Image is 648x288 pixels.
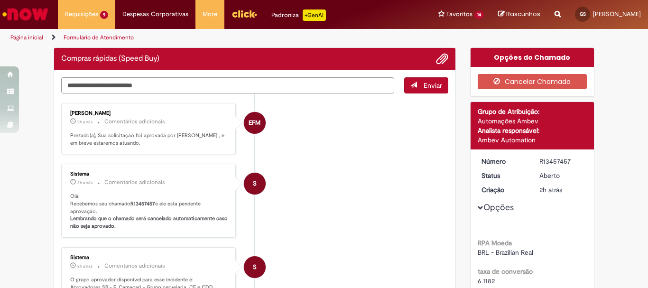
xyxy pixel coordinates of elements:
[104,262,165,270] small: Comentários adicionais
[498,10,540,19] a: Rascunhos
[77,263,93,269] time: 28/08/2025 12:00:42
[70,255,228,260] div: Sistema
[104,118,165,126] small: Comentários adicionais
[249,111,260,134] span: EFM
[506,9,540,19] span: Rascunhos
[478,277,495,285] span: 6.1182
[77,263,93,269] span: 2h atrás
[104,178,165,186] small: Comentários adicionais
[593,10,641,18] span: [PERSON_NAME]
[478,267,533,276] b: taxa de conversão
[70,132,228,147] p: Prezado(a), Sua solicitação foi aprovada por [PERSON_NAME] , e em breve estaremos atuando.
[70,193,228,230] p: Olá! Recebemos seu chamado e ele esta pendente aprovação.
[244,173,266,195] div: System
[474,171,533,180] dt: Status
[64,34,134,41] a: Formulário de Atendimento
[539,171,583,180] div: Aberto
[436,53,448,65] button: Adicionar anexos
[580,11,586,17] span: GS
[539,186,562,194] span: 2h atrás
[77,119,93,125] span: 2h atrás
[404,77,448,93] button: Enviar
[539,157,583,166] div: R13457457
[244,112,266,134] div: Emanuel Ferreira Matos
[271,9,326,21] div: Padroniza
[231,7,257,21] img: click_logo_yellow_360x200.png
[478,248,533,257] span: BRL - Brazilian Real
[539,185,583,195] div: 28/08/2025 12:00:33
[474,157,533,166] dt: Número
[122,9,188,19] span: Despesas Corporativas
[100,11,108,19] span: 9
[65,9,98,19] span: Requisições
[70,215,229,230] b: Lembrando que o chamado será cancelado automaticamente caso não seja aprovado.
[203,9,217,19] span: More
[474,185,533,195] dt: Criação
[7,29,425,46] ul: Trilhas de página
[130,200,155,207] b: R13457457
[471,48,594,67] div: Opções do Chamado
[424,81,442,90] span: Enviar
[303,9,326,21] p: +GenAi
[70,111,228,116] div: [PERSON_NAME]
[478,107,587,116] div: Grupo de Atribuição:
[10,34,43,41] a: Página inicial
[478,116,587,126] div: Automações Ambev
[77,180,93,186] span: 2h atrás
[70,171,228,177] div: Sistema
[253,172,257,195] span: S
[539,186,562,194] time: 28/08/2025 12:00:33
[478,74,587,89] button: Cancelar Chamado
[77,180,93,186] time: 28/08/2025 12:00:46
[253,256,257,279] span: S
[446,9,472,19] span: Favoritos
[474,11,484,19] span: 14
[61,77,394,93] textarea: Digite sua mensagem aqui...
[1,5,50,24] img: ServiceNow
[478,126,587,135] div: Analista responsável:
[478,135,587,145] div: Ambev Automation
[244,256,266,278] div: System
[77,119,93,125] time: 28/08/2025 12:05:53
[61,55,159,63] h2: Compras rápidas (Speed Buy) Histórico de tíquete
[478,239,512,247] b: RPA Moeda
